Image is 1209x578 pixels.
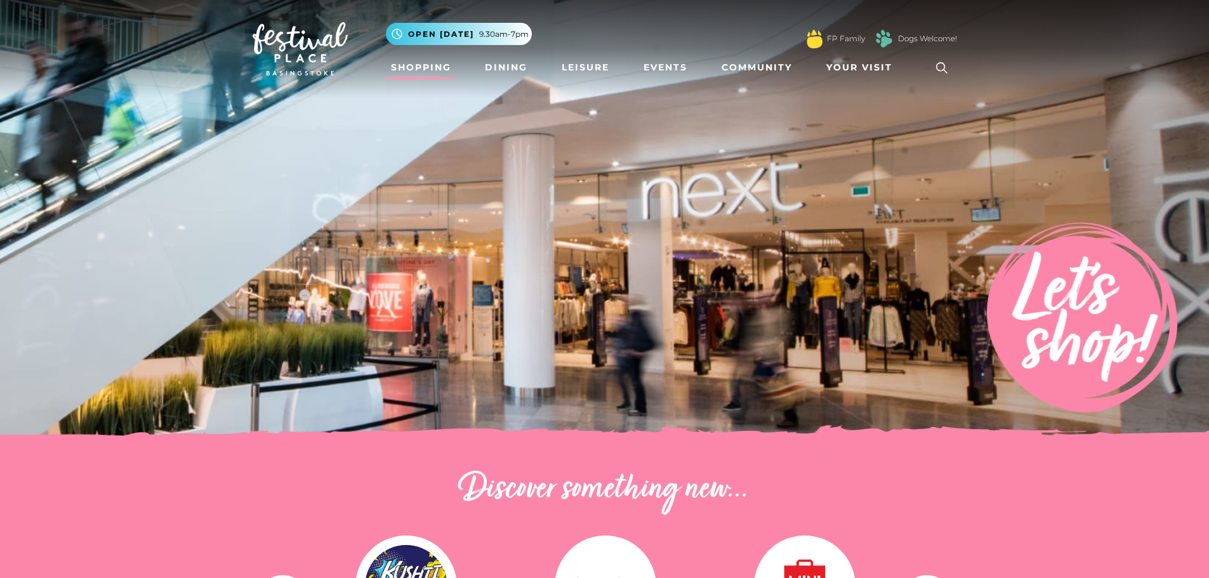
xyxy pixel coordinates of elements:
[821,56,904,79] a: Your Visit
[638,56,692,79] a: Events
[386,56,456,79] a: Shopping
[898,33,957,44] a: Dogs Welcome!
[557,56,614,79] a: Leisure
[386,23,532,45] button: Open [DATE] 9.30am-7pm
[253,22,348,76] img: Festival Place Logo
[717,56,797,79] a: Community
[479,29,529,40] span: 9.30am-7pm
[253,470,957,510] h2: Discover something new...
[827,33,865,44] a: FP Family
[826,61,892,74] span: Your Visit
[480,56,532,79] a: Dining
[408,29,474,40] span: Open [DATE]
